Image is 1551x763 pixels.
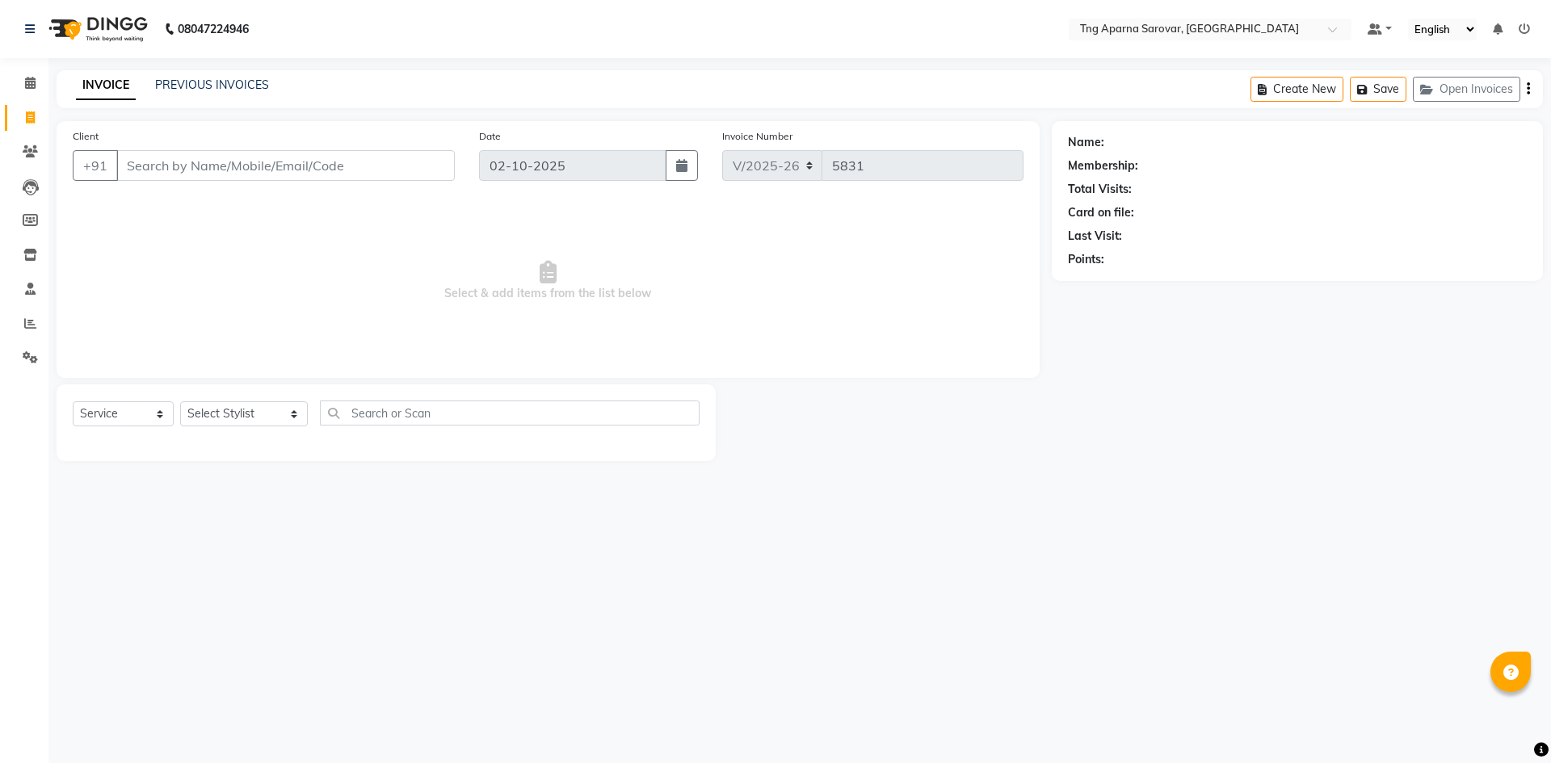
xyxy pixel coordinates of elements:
div: Last Visit: [1068,228,1122,245]
div: Total Visits: [1068,181,1132,198]
label: Date [479,129,501,144]
input: Search by Name/Mobile/Email/Code [116,150,455,181]
button: Create New [1250,77,1343,102]
label: Invoice Number [722,129,792,144]
label: Client [73,129,99,144]
button: Open Invoices [1413,77,1520,102]
div: Name: [1068,134,1104,151]
a: PREVIOUS INVOICES [155,78,269,92]
button: +91 [73,150,118,181]
div: Card on file: [1068,204,1134,221]
a: INVOICE [76,71,136,100]
span: Select & add items from the list below [73,200,1023,362]
b: 08047224946 [178,6,249,52]
div: Points: [1068,251,1104,268]
div: Membership: [1068,157,1138,174]
img: logo [41,6,152,52]
input: Search or Scan [320,400,700,426]
button: Save [1350,77,1406,102]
